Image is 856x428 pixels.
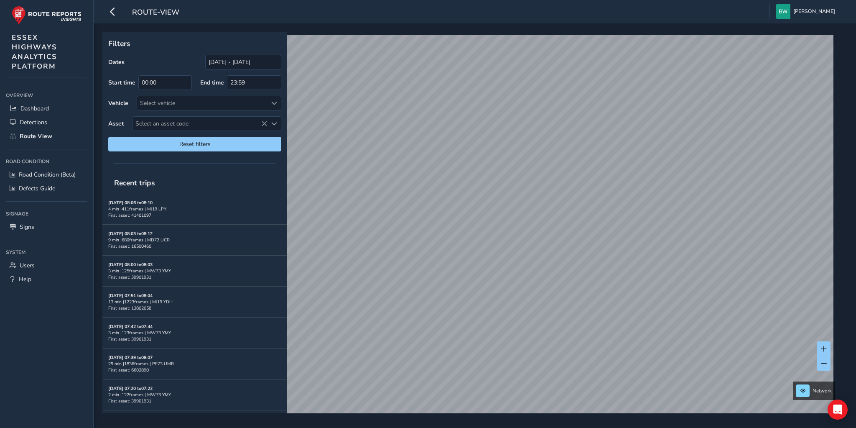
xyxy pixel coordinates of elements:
[108,172,161,194] span: Recent trips
[137,96,267,110] div: Select vehicle
[108,231,153,237] strong: [DATE] 08:03 to 08:12
[108,79,135,87] label: Start time
[793,4,835,19] span: [PERSON_NAME]
[6,115,87,129] a: Detections
[108,367,149,373] span: First asset: 6602890
[108,336,151,342] span: First asset: 39901931
[6,168,87,182] a: Road Condition (Beta)
[828,400,848,420] div: Open Intercom Messenger
[108,330,281,336] div: 3 min | 123 frames | MW73 YMY
[108,120,124,128] label: Asset
[19,171,76,179] span: Road Condition (Beta)
[108,243,151,249] span: First asset: 16500460
[813,387,832,394] span: Network
[12,6,82,25] img: rr logo
[776,4,838,19] button: [PERSON_NAME]
[108,361,281,367] div: 29 min | 1836 frames | PF73 UMR
[20,105,49,113] span: Dashboard
[6,208,87,220] div: Signage
[108,392,281,398] div: 2 min | 122 frames | MW73 YMY
[132,117,267,131] span: Select an asset code
[267,117,281,131] div: Select an asset code
[108,206,281,212] div: 4 min | 411 frames | MJ19 LPY
[108,38,281,49] p: Filters
[19,185,55,192] span: Defects Guide
[108,385,153,392] strong: [DATE] 07:20 to 07:22
[6,155,87,168] div: Road Condition
[6,89,87,102] div: Overview
[108,305,151,311] span: First asset: 13802058
[6,220,87,234] a: Signs
[108,137,281,151] button: Reset filters
[20,223,34,231] span: Signs
[776,4,790,19] img: diamond-layout
[6,129,87,143] a: Route View
[108,398,151,404] span: First asset: 39901931
[108,323,153,330] strong: [DATE] 07:42 to 07:44
[200,79,224,87] label: End time
[132,7,179,19] span: route-view
[6,259,87,272] a: Users
[19,275,31,283] span: Help
[115,140,275,148] span: Reset filters
[20,118,47,126] span: Detections
[108,261,153,268] strong: [DATE] 08:00 to 08:03
[20,261,35,269] span: Users
[108,274,151,280] span: First asset: 39901931
[6,182,87,195] a: Defects Guide
[108,268,281,274] div: 3 min | 125 frames | MW73 YMY
[108,292,153,299] strong: [DATE] 07:51 to 08:04
[108,99,128,107] label: Vehicle
[108,299,281,305] div: 13 min | 1223 frames | MJ19 YDH
[20,132,52,140] span: Route View
[108,200,153,206] strong: [DATE] 08:06 to 08:10
[105,35,833,423] canvas: Map
[6,272,87,286] a: Help
[6,102,87,115] a: Dashboard
[108,354,153,361] strong: [DATE] 07:39 to 08:07
[6,246,87,259] div: System
[108,237,281,243] div: 9 min | 680 frames | MD72 UCR
[108,212,151,218] span: First asset: 41401097
[12,33,57,71] span: ESSEX HIGHWAYS ANALYTICS PLATFORM
[108,58,125,66] label: Dates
